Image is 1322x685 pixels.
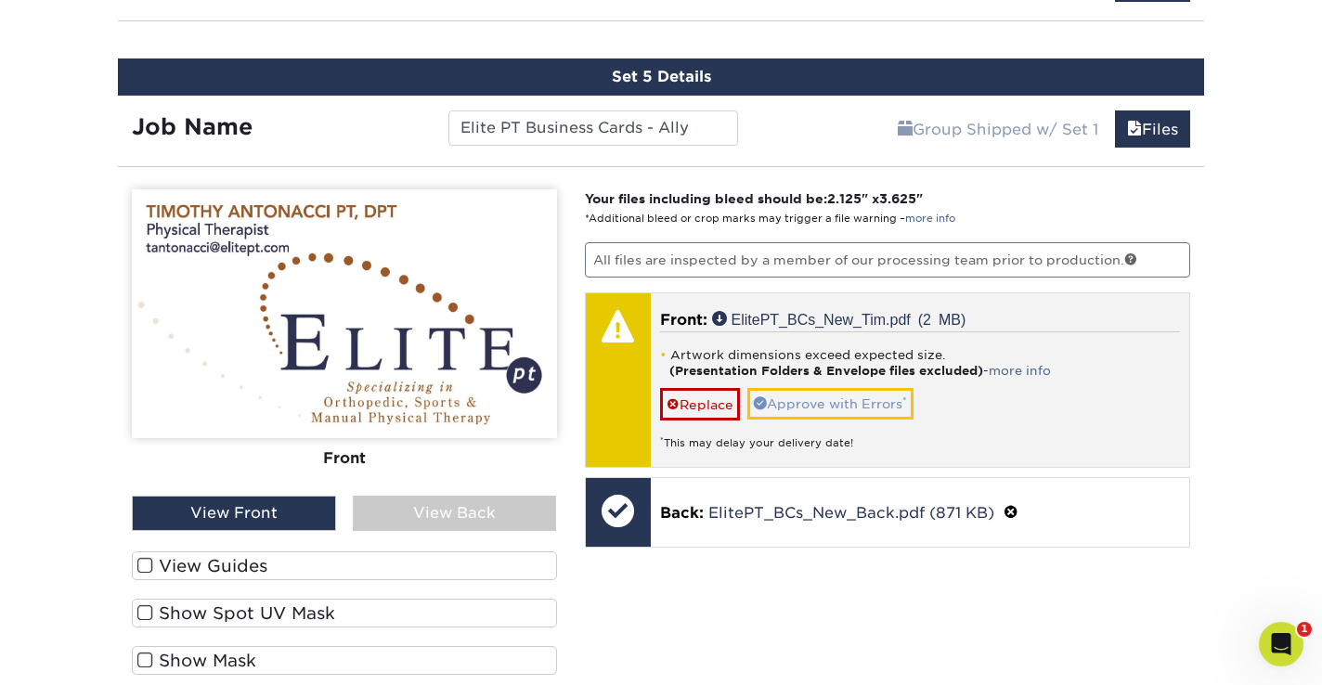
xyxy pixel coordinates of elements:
a: more info [905,213,955,225]
strong: (Presentation Folders & Envelope files excluded) [669,364,983,378]
span: Front: [660,311,707,329]
small: *Additional bleed or crop marks may trigger a file warning – [585,213,955,225]
strong: Job Name [132,113,253,140]
span: 2.125 [827,191,862,206]
iframe: Intercom live chat [1259,622,1303,666]
div: Front [132,438,557,479]
label: Show Mask [132,646,557,675]
label: View Guides [132,551,557,580]
li: Artwork dimensions exceed expected size. - [660,347,1181,379]
strong: Your files including bleed should be: " x " [585,191,923,206]
p: All files are inspected by a member of our processing team prior to production. [585,242,1191,278]
span: files [1127,121,1142,138]
a: more info [989,364,1051,378]
input: Enter a job name [448,110,737,146]
a: Group Shipped w/ Set 1 [886,110,1110,148]
span: Back: [660,504,704,522]
a: ElitePT_BCs_New_Tim.pdf (2 MB) [712,311,966,326]
div: Set 5 Details [118,58,1204,96]
a: Approve with Errors* [747,388,914,420]
a: Replace [660,388,740,420]
div: View Front [132,496,336,531]
label: Show Spot UV Mask [132,599,557,627]
span: shipping [898,121,913,138]
a: Files [1115,110,1190,148]
span: 3.625 [879,191,916,206]
a: ElitePT_BCs_New_Back.pdf (871 KB) [708,504,994,522]
div: This may delay your delivery date! [660,420,1181,451]
div: View Back [353,496,557,531]
span: 1 [1297,622,1312,637]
